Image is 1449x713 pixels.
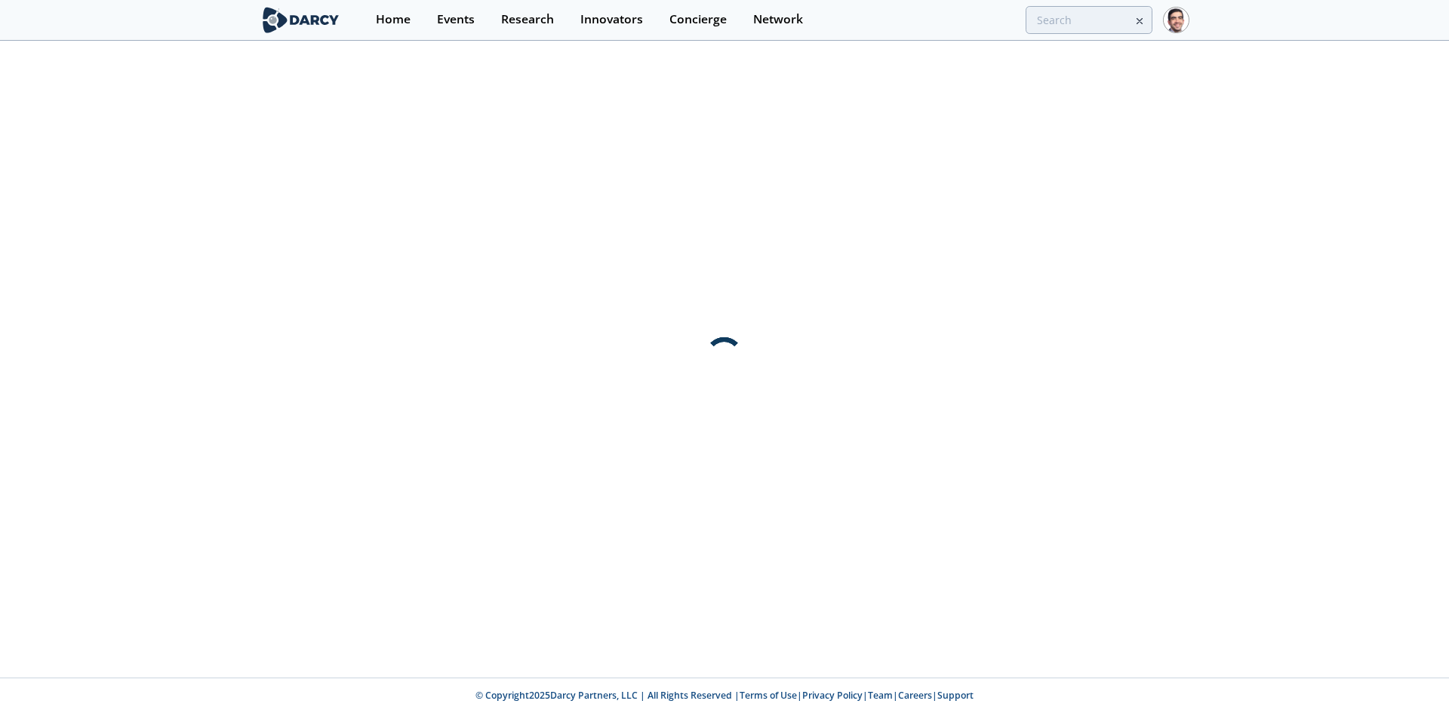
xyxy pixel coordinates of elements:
div: Concierge [669,14,727,26]
img: logo-wide.svg [260,7,342,33]
div: Home [376,14,411,26]
div: Events [437,14,475,26]
a: Terms of Use [740,689,797,702]
input: Advanced Search [1026,6,1152,34]
div: Innovators [580,14,643,26]
div: Network [753,14,803,26]
a: Support [937,689,974,702]
a: Team [868,689,893,702]
a: Privacy Policy [802,689,863,702]
p: © Copyright 2025 Darcy Partners, LLC | All Rights Reserved | | | | | [166,689,1283,702]
img: Profile [1163,7,1189,33]
a: Careers [898,689,932,702]
div: Research [501,14,554,26]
